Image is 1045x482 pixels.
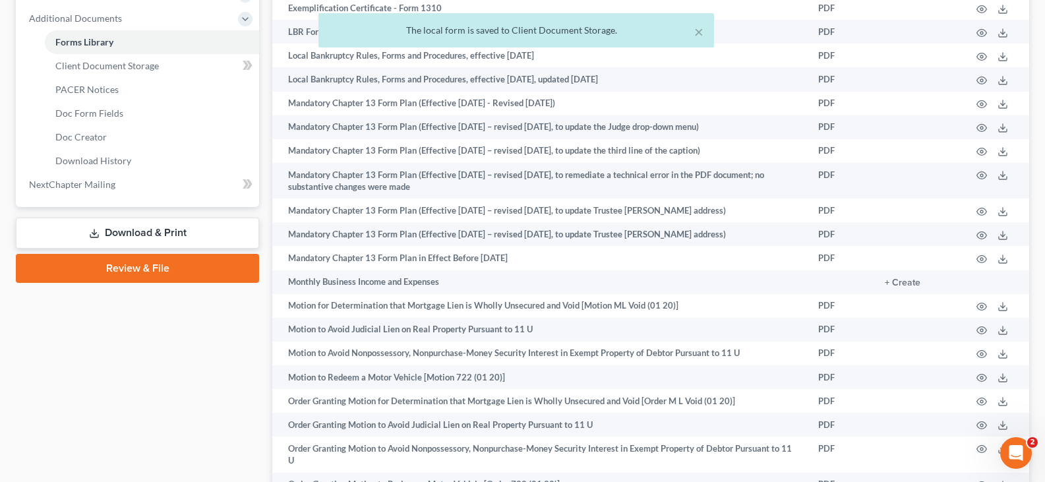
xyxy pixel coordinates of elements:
button: × [694,24,703,40]
td: Motion to Redeem a Motor Vehicle [Motion 722 (01 20)] [272,365,808,389]
td: PDF [808,67,874,91]
span: PACER Notices [55,84,119,95]
a: Doc Form Fields [45,102,259,125]
td: Local Bankruptcy Rules, Forms and Procedures, effective [DATE], updated [DATE] [272,67,808,91]
a: Review & File [16,254,259,283]
td: PDF [808,222,874,246]
td: Mandatory Chapter 13 Form Plan (Effective [DATE] – revised [DATE], to update the third line of th... [272,139,808,163]
span: 2 [1027,437,1038,448]
span: Additional Documents [29,13,122,24]
td: Mandatory Chapter 13 Form Plan (Effective [DATE] – revised [DATE], to update the Judge drop-down ... [272,115,808,139]
td: PDF [808,342,874,365]
td: Mandatory Chapter 13 Form Plan (Effective [DATE] – revised [DATE], to update Trustee [PERSON_NAME... [272,222,808,246]
span: NextChapter Mailing [29,179,115,190]
td: Motion for Determination that Mortgage Lien is Wholly Unsecured and Void [Motion ML Void (01 20)] [272,294,808,318]
td: PDF [808,389,874,413]
iframe: Intercom live chat [1000,437,1032,469]
td: Order Granting Motion for Determination that Mortgage Lien is Wholly Unsecured and Void [Order M ... [272,389,808,413]
a: PACER Notices [45,78,259,102]
td: Mandatory Chapter 13 Form Plan (Effective [DATE] – revised [DATE], to remediate a technical error... [272,163,808,199]
a: Doc Creator [45,125,259,149]
td: PDF [808,44,874,67]
td: PDF [808,246,874,270]
td: Mandatory Chapter 13 Form Plan (Effective [DATE] - Revised [DATE]) [272,92,808,115]
td: PDF [808,365,874,389]
td: Motion to Avoid Nonpossessory, Nonpurchase-Money Security Interest in Exempt Property of Debtor P... [272,342,808,365]
span: Doc Form Fields [55,107,123,119]
td: Mandatory Chapter 13 Form Plan in Effect Before [DATE] [272,246,808,270]
td: PDF [808,437,874,473]
td: PDF [808,318,874,342]
a: Download History [45,149,259,173]
td: Local Bankruptcy Rules, Forms and Procedures, effective [DATE] [272,44,808,67]
td: PDF [808,294,874,318]
td: PDF [808,198,874,222]
button: + Create [885,278,920,287]
a: Download & Print [16,218,259,249]
span: Client Document Storage [55,60,159,71]
td: PDF [808,115,874,139]
td: Monthly Business Income and Expenses [272,270,808,294]
td: Mandatory Chapter 13 Form Plan (Effective [DATE] – revised [DATE], to update Trustee [PERSON_NAME... [272,198,808,222]
td: PDF [808,92,874,115]
td: PDF [808,139,874,163]
td: Order Granting Motion to Avoid Judicial Lien on Real Property Pursuant to 11 U [272,413,808,437]
a: NextChapter Mailing [18,173,259,196]
td: PDF [808,413,874,437]
td: Order Granting Motion to Avoid Nonpossessory, Nonpurchase-Money Security Interest in Exempt Prope... [272,437,808,473]
a: Client Document Storage [45,54,259,78]
td: PDF [808,163,874,199]
div: The local form is saved to Client Document Storage. [329,24,703,37]
span: Download History [55,155,131,166]
td: Motion to Avoid Judicial Lien on Real Property Pursuant to 11 U [272,318,808,342]
span: Doc Creator [55,131,107,142]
